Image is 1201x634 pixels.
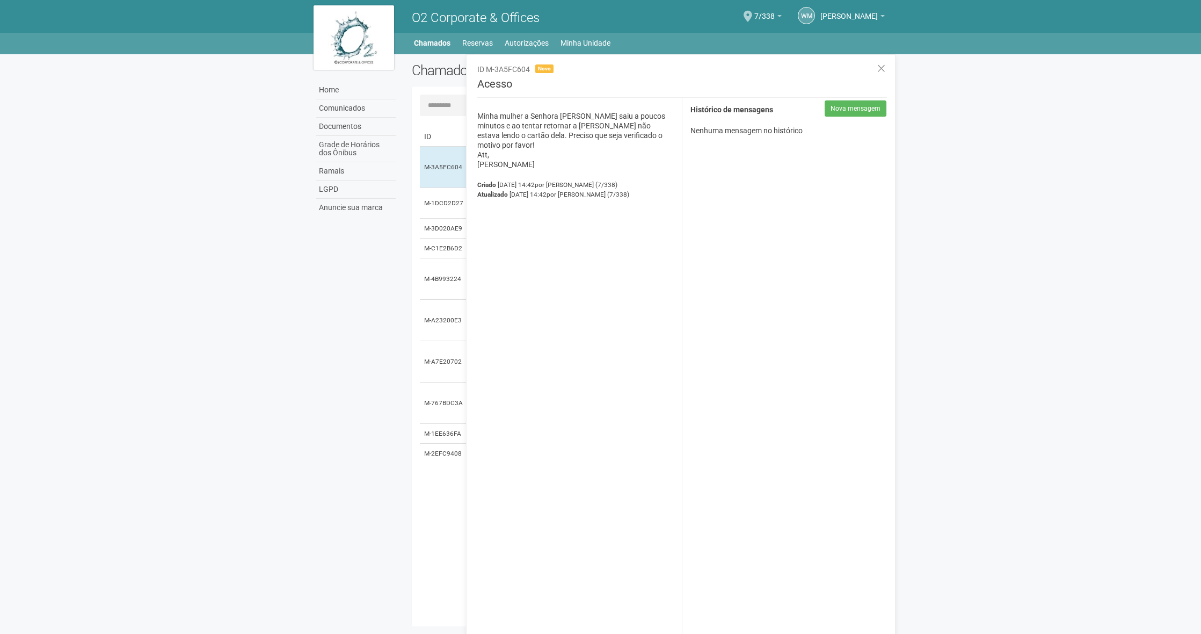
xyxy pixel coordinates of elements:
[505,35,549,51] a: Autorizações
[316,136,396,162] a: Grade de Horários dos Ônibus
[420,341,468,383] td: M-A7E20702
[509,191,629,198] span: [DATE] 14:42
[798,7,815,24] a: WM
[547,191,629,198] span: por [PERSON_NAME] (7/338)
[825,100,886,117] button: Nova mensagem
[420,239,468,258] td: M-C1E2B6D2
[477,78,887,98] h3: Acesso
[420,219,468,239] td: M-3D020AE9
[462,35,493,51] a: Reservas
[690,126,887,135] p: Nenhuma mensagem no histórico
[754,2,775,20] span: 7/338
[561,35,610,51] a: Minha Unidade
[420,444,468,464] td: M-2EFC9408
[316,81,396,99] a: Home
[420,127,468,147] td: ID
[498,181,617,189] span: [DATE] 14:42
[316,162,396,181] a: Ramais
[412,10,540,25] span: O2 Corporate & Offices
[420,258,468,300] td: M-4B993224
[420,147,468,188] td: M-3A5FC604
[414,35,450,51] a: Chamados
[420,383,468,424] td: M-767BDC3A
[820,2,878,20] span: Wanderson Moraes Coutinho
[690,106,773,114] strong: Histórico de mensagens
[420,300,468,341] td: M-A23200E3
[820,13,885,22] a: [PERSON_NAME]
[316,181,396,199] a: LGPD
[316,199,396,217] a: Anuncie sua marca
[477,181,496,189] strong: Criado
[420,188,468,219] td: M-1DCD2D27
[314,5,394,70] img: logo.jpg
[477,65,530,74] span: ID M-3A5FC604
[477,111,674,169] p: Minha mulher a Senhora [PERSON_NAME] saiu a poucos minutos e ao tentar retornar a [PERSON_NAME] n...
[316,118,396,136] a: Documentos
[412,62,601,78] h2: Chamados
[477,191,508,198] strong: Atualizado
[420,424,468,444] td: M-1EE636FA
[754,13,782,22] a: 7/338
[535,64,554,73] span: Novo
[535,181,617,189] span: por [PERSON_NAME] (7/338)
[316,99,396,118] a: Comunicados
